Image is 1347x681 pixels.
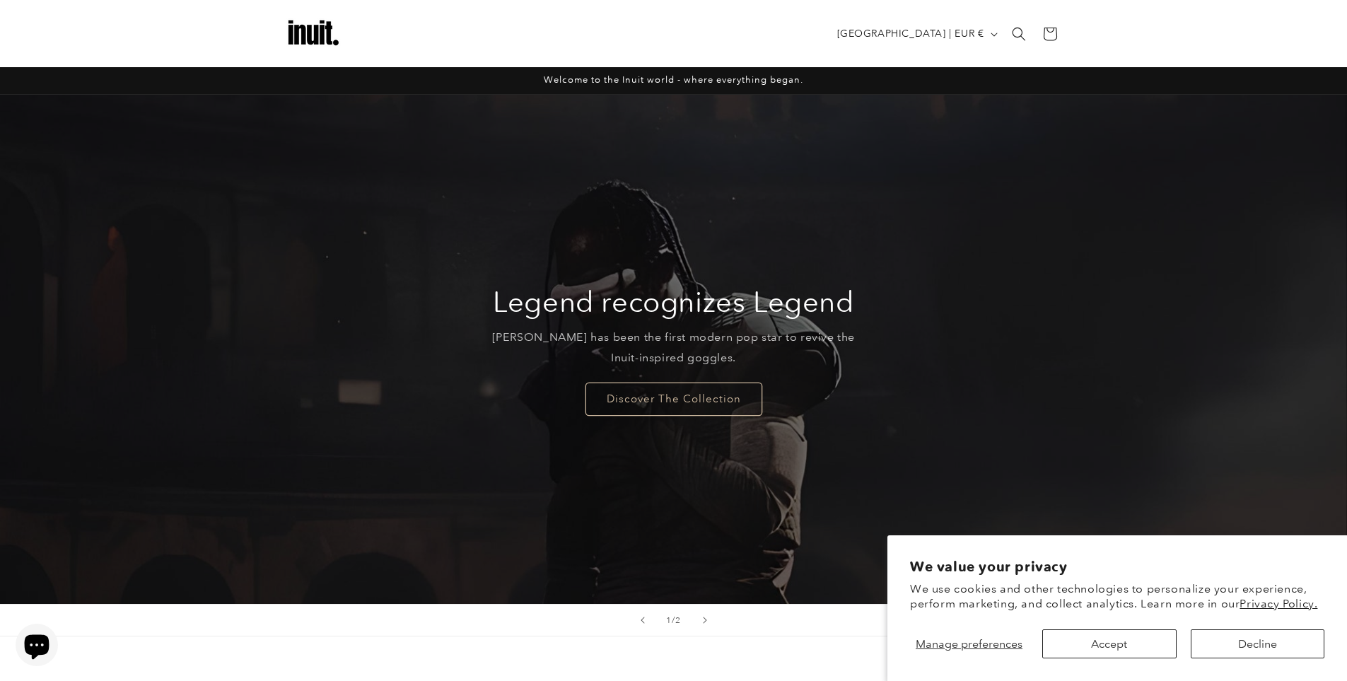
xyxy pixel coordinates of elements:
[285,6,342,62] img: Inuit Logo
[481,327,866,368] p: [PERSON_NAME] has been the first modern pop star to revive the Inuit-inspired goggles.
[829,21,1003,47] button: [GEOGRAPHIC_DATA] | EUR €
[689,605,721,636] button: Next slide
[910,629,1028,658] button: Manage preferences
[11,624,62,670] inbox-online-store-chat: Shopify online store chat
[916,637,1022,651] span: Manage preferences
[1240,597,1317,610] a: Privacy Policy.
[675,613,681,627] span: 2
[493,284,853,320] h2: Legend recognizes Legend
[1042,629,1176,658] button: Accept
[910,582,1324,612] p: We use cookies and other technologies to personalize your experience, perform marketing, and coll...
[837,26,984,41] span: [GEOGRAPHIC_DATA] | EUR €
[666,613,672,627] span: 1
[585,382,762,415] a: Discover The Collection
[1191,629,1324,658] button: Decline
[285,67,1063,94] div: Announcement
[910,558,1324,576] h2: We value your privacy
[672,613,675,627] span: /
[627,605,658,636] button: Previous slide
[544,74,803,85] span: Welcome to the Inuit world - where everything began.
[1003,18,1034,50] summary: Search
